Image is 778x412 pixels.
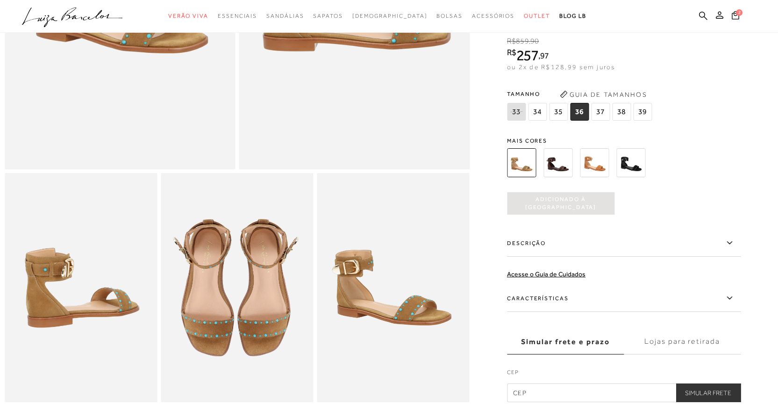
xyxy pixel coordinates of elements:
img: SANDÁLIA RASTEIRA EM CAMURÇA PRETA COM REBITES [616,148,645,177]
label: Lojas para retirada [624,329,741,354]
a: noSubCategoriesText [352,7,428,25]
span: Bolsas [436,13,463,19]
span: 33 [507,103,526,121]
span: 257 [516,47,538,64]
img: image [161,173,313,402]
img: image [317,173,470,402]
i: , [538,51,549,60]
a: categoryNavScreenReaderText [524,7,550,25]
span: Sandálias [266,13,304,19]
span: 39 [633,103,652,121]
span: 34 [528,103,547,121]
a: BLOG LB [559,7,586,25]
button: 2 [729,10,742,22]
span: 2 [736,9,742,15]
span: 36 [570,103,589,121]
span: 859 [516,37,528,45]
button: Guia de Tamanhos [557,87,650,102]
span: Verão Viva [168,13,208,19]
label: Características [507,285,741,312]
span: Acessórios [472,13,514,19]
a: categoryNavScreenReaderText [266,7,304,25]
label: Simular frete e prazo [507,329,624,354]
span: ou 2x de R$128,99 sem juros [507,63,615,71]
span: [DEMOGRAPHIC_DATA] [352,13,428,19]
span: Outlet [524,13,550,19]
a: categoryNavScreenReaderText [168,7,208,25]
span: 97 [540,51,549,60]
i: R$ [507,48,516,57]
a: categoryNavScreenReaderText [313,7,343,25]
a: categoryNavScreenReaderText [436,7,463,25]
label: CEP [507,368,741,381]
img: SANDÁLIA RASTEIRA EM CAMURÇA BEGE ARGILA COM APLICAÇÃO TURQUESA [507,148,536,177]
span: Adicionado à [GEOGRAPHIC_DATA] [507,195,614,211]
span: Essenciais [218,13,257,19]
span: Tamanho [507,87,654,101]
i: R$ [507,37,516,45]
button: Adicionado à [GEOGRAPHIC_DATA] [507,192,614,215]
span: 37 [591,103,610,121]
img: image [5,173,157,402]
a: categoryNavScreenReaderText [218,7,257,25]
span: BLOG LB [559,13,586,19]
img: SANDÁLIA RASTEIRA EM CAMURÇA CAFÉ COM APLICAÇÃO [543,148,572,177]
a: categoryNavScreenReaderText [472,7,514,25]
span: 38 [612,103,631,121]
img: SANDÁLIA RASTEIRA EM CAMURÇA CARAMELO COM REBITES [580,148,609,177]
button: Simular Frete [676,383,741,402]
span: 90 [530,37,539,45]
i: , [529,37,539,45]
span: Sapatos [313,13,343,19]
a: Acesse o Guia de Cuidados [507,270,585,278]
span: Mais cores [507,138,741,144]
span: 35 [549,103,568,121]
input: CEP [507,383,741,402]
label: Descrição [507,230,741,257]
